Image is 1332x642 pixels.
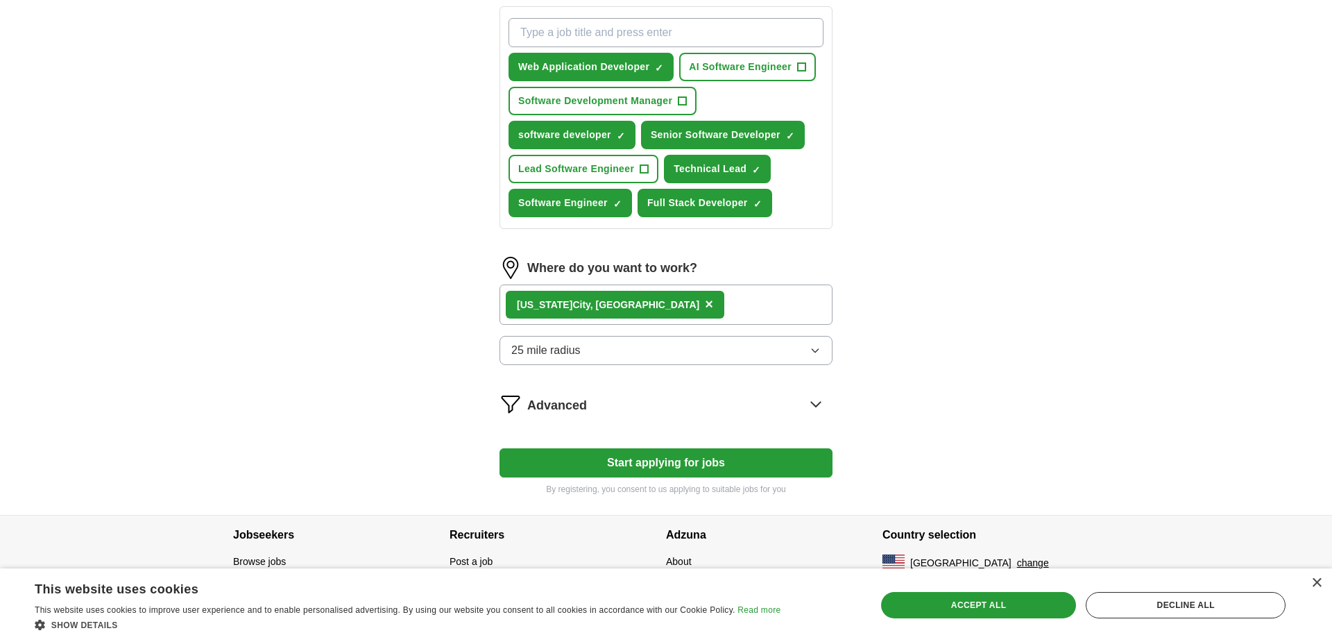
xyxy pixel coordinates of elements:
p: By registering, you consent to us applying to suitable jobs for you [499,483,832,496]
a: Post a job [450,556,493,567]
input: Type a job title and press enter [509,18,823,47]
span: [GEOGRAPHIC_DATA] [910,556,1011,571]
img: filter [499,393,522,415]
button: Software Engineer✓ [509,189,632,217]
span: Full Stack Developer [647,196,748,210]
button: Full Stack Developer✓ [638,189,772,217]
span: AI Software Engineer [689,60,792,74]
span: ✓ [613,198,622,210]
img: location.png [499,257,522,279]
span: Show details [51,620,118,630]
button: Web Application Developer✓ [509,53,674,81]
span: software developer [518,128,611,142]
button: Lead Software Engineer [509,155,658,183]
div: Close [1311,578,1322,589]
span: Software Engineer [518,196,608,210]
span: Software Development Manager [518,94,672,108]
span: Technical Lead [674,162,746,176]
button: Start applying for jobs [499,448,832,478]
button: 25 mile radius [499,336,832,365]
span: ✓ [752,164,760,176]
a: Browse jobs [233,556,286,567]
div: Decline all [1086,592,1286,618]
span: Web Application Developer [518,60,649,74]
a: About [666,556,692,567]
span: This website uses cookies to improve user experience and to enable personalised advertising. By u... [35,605,735,615]
span: ✓ [617,130,625,142]
button: change [1017,556,1049,571]
button: AI Software Engineer [679,53,816,81]
div: Show details [35,618,780,632]
div: City, [GEOGRAPHIC_DATA] [517,298,699,312]
h4: Country selection [882,516,1099,555]
strong: [US_STATE] [517,299,572,310]
span: ✓ [786,130,794,142]
span: 25 mile radius [511,342,581,359]
button: Senior Software Developer✓ [641,121,805,149]
span: Senior Software Developer [651,128,780,142]
div: Accept all [881,592,1077,618]
img: US flag [882,555,905,571]
span: ✓ [655,62,663,74]
button: software developer✓ [509,121,635,149]
button: Software Development Manager [509,87,697,115]
span: Lead Software Engineer [518,162,634,176]
a: Read more, opens a new window [737,605,780,615]
button: Technical Lead✓ [664,155,771,183]
span: × [705,296,713,312]
button: × [705,294,713,315]
span: Advanced [527,396,587,415]
div: This website uses cookies [35,577,746,598]
span: ✓ [753,198,762,210]
label: Where do you want to work? [527,259,697,278]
